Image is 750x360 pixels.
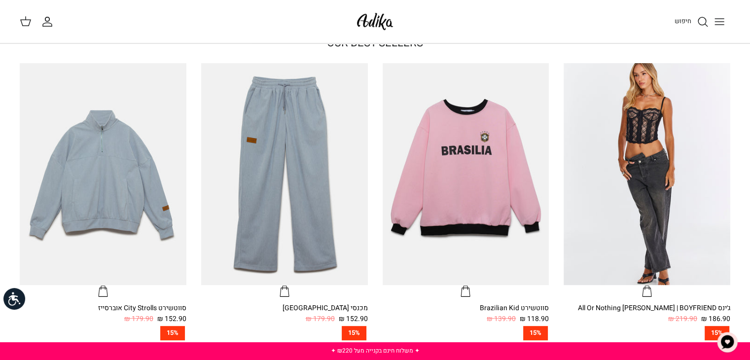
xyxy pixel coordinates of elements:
span: 15% [523,326,548,340]
div: סווטשירט Brazilian Kid [383,303,549,314]
span: 118.90 ₪ [520,314,549,324]
a: מכנסי [GEOGRAPHIC_DATA] 152.90 ₪ 179.90 ₪ [201,303,368,325]
div: סווטשירט City Strolls אוברסייז [20,303,186,314]
span: חיפוש [675,16,691,26]
a: ג׳ינס All Or Nothing קריס-קרוס | BOYFRIEND [564,63,730,298]
a: חיפוש [675,16,709,28]
span: 15% [705,326,729,340]
div: ג׳ינס All Or Nothing [PERSON_NAME] | BOYFRIEND [564,303,730,314]
a: סווטשירט City Strolls אוברסייז [20,63,186,298]
a: ✦ משלוח חינם בקנייה מעל ₪220 ✦ [330,346,419,355]
a: מכנסי טרנינג City strolls [201,63,368,298]
span: 219.90 ₪ [668,314,697,324]
button: Toggle menu [709,11,730,33]
a: 15% [383,326,549,340]
div: מכנסי [GEOGRAPHIC_DATA] [201,303,368,314]
a: סווטשירט City Strolls אוברסייז 152.90 ₪ 179.90 ₪ [20,303,186,325]
a: סווטשירט Brazilian Kid [383,63,549,298]
span: 186.90 ₪ [701,314,730,324]
span: 179.90 ₪ [306,314,335,324]
button: צ'אט [713,327,742,357]
span: 152.90 ₪ [157,314,186,324]
a: 15% [564,326,730,340]
a: 15% [201,326,368,340]
img: Adika IL [354,10,396,33]
span: 152.90 ₪ [339,314,368,324]
a: 15% [20,326,186,340]
span: 15% [342,326,366,340]
span: 139.90 ₪ [487,314,516,324]
a: החשבון שלי [41,16,57,28]
span: 15% [160,326,185,340]
a: סווטשירט Brazilian Kid 118.90 ₪ 139.90 ₪ [383,303,549,325]
span: 179.90 ₪ [124,314,153,324]
a: ג׳ינס All Or Nothing [PERSON_NAME] | BOYFRIEND 186.90 ₪ 219.90 ₪ [564,303,730,325]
